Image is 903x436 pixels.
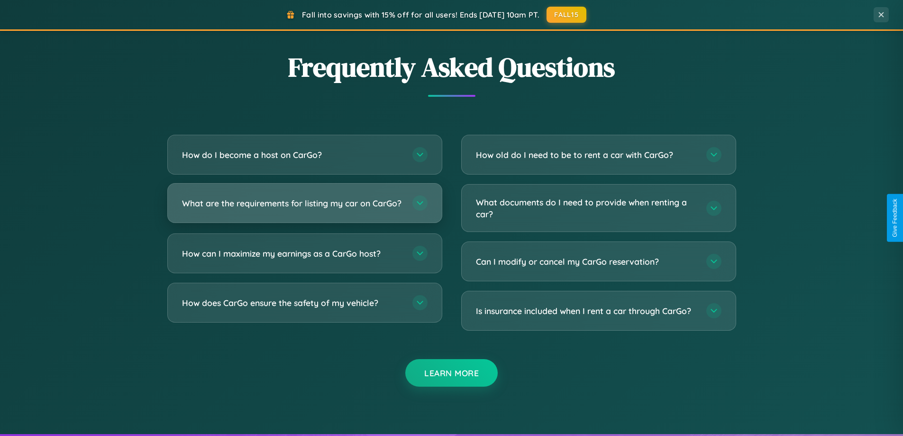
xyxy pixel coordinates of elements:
[476,149,697,161] h3: How old do I need to be to rent a car with CarGo?
[302,10,539,19] span: Fall into savings with 15% off for all users! Ends [DATE] 10am PT.
[547,7,586,23] button: FALL15
[182,248,403,260] h3: How can I maximize my earnings as a CarGo host?
[182,297,403,309] h3: How does CarGo ensure the safety of my vehicle?
[182,197,403,209] h3: What are the requirements for listing my car on CarGo?
[476,196,697,220] h3: What documents do I need to provide when renting a car?
[405,359,498,387] button: Learn More
[167,49,736,85] h2: Frequently Asked Questions
[892,199,898,237] div: Give Feedback
[476,256,697,268] h3: Can I modify or cancel my CarGo reservation?
[476,305,697,317] h3: Is insurance included when I rent a car through CarGo?
[182,149,403,161] h3: How do I become a host on CarGo?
